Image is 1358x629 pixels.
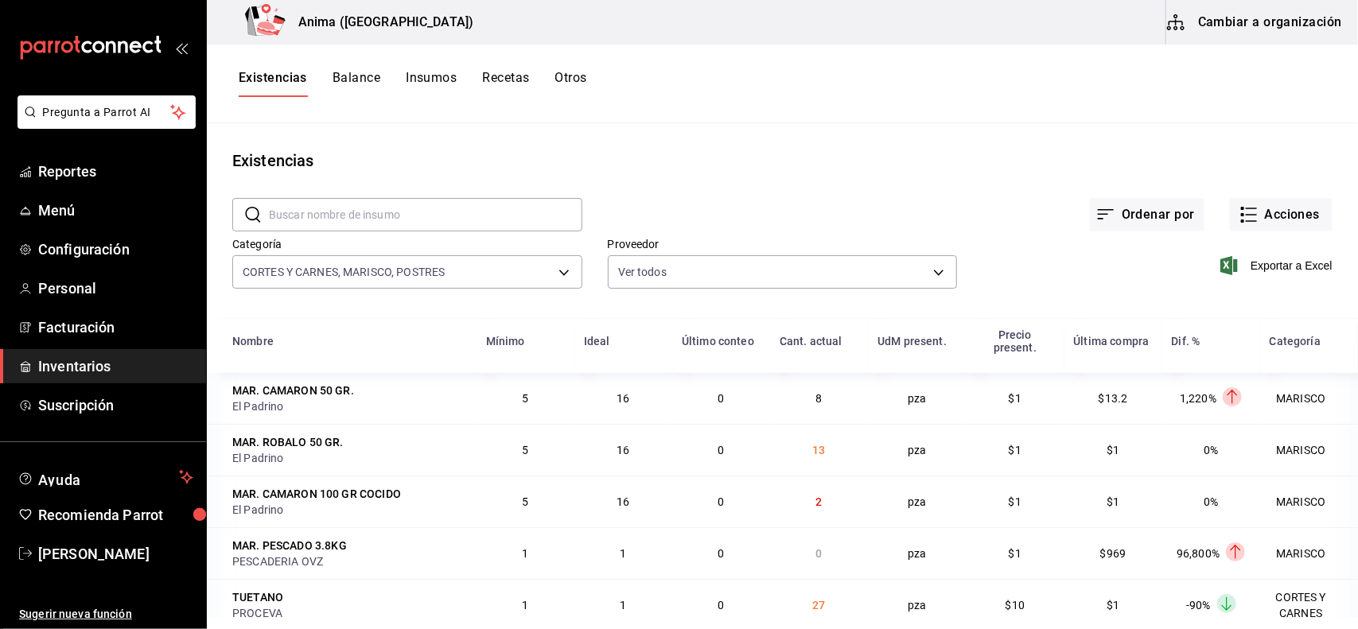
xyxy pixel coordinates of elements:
[617,444,629,456] span: 16
[868,527,966,579] td: pza
[868,476,966,527] td: pza
[522,392,528,405] span: 5
[868,424,966,476] td: pza
[1204,495,1218,508] span: 0%
[718,444,724,456] span: 0
[1270,335,1321,348] div: Categoría
[975,328,1054,354] div: Precio present.
[1260,476,1358,527] td: MARISCO
[232,450,467,466] div: El Padrino
[232,538,347,553] div: MAR. PESCADO 3.8KG
[584,335,610,348] div: Ideal
[718,392,724,405] span: 0
[38,161,193,182] span: Reportes
[868,373,966,424] td: pza
[1090,198,1204,231] button: Ordenar por
[682,335,754,348] div: Último conteo
[816,547,823,560] span: 0
[1204,444,1218,456] span: 0%
[38,278,193,299] span: Personal
[239,70,587,97] div: navigation tabs
[38,543,193,565] span: [PERSON_NAME]
[232,434,344,450] div: MAR. ROBALO 50 GR.
[333,70,380,97] button: Balance
[232,149,313,173] div: Existencias
[175,41,188,54] button: open_drawer_menu
[1074,335,1150,348] div: Última compra
[617,392,629,405] span: 16
[11,115,196,132] a: Pregunta a Parrot AI
[1230,198,1333,231] button: Acciones
[1180,392,1216,405] span: 1,220%
[620,599,626,612] span: 1
[38,504,193,526] span: Recomienda Parrot
[486,335,525,348] div: Mínimo
[1009,444,1021,456] span: $1
[482,70,529,97] button: Recetas
[232,382,354,398] div: MAR. CAMARON 50 GR.
[816,495,823,508] span: 2
[232,589,283,605] div: TUETANO
[239,70,307,97] button: Existencias
[38,355,193,377] span: Inventarios
[286,13,473,32] h3: Anima ([GEOGRAPHIC_DATA])
[780,335,842,348] div: Cant. actual
[406,70,457,97] button: Insumos
[43,104,171,121] span: Pregunta a Parrot AI
[38,239,193,260] span: Configuración
[1107,495,1119,508] span: $1
[522,547,528,560] span: 1
[1099,392,1128,405] span: $13.2
[816,392,823,405] span: 8
[1009,392,1021,405] span: $1
[1009,547,1021,560] span: $1
[243,264,445,280] span: CORTES Y CARNES, MARISCO, POSTRES
[232,553,467,569] div: PESCADERIA OVZ
[618,264,667,280] span: Ver todos
[812,599,825,612] span: 27
[718,495,724,508] span: 0
[232,335,274,348] div: Nombre
[812,444,825,456] span: 13
[1006,599,1025,612] span: $10
[718,599,724,612] span: 0
[18,95,196,129] button: Pregunta a Parrot AI
[1107,599,1119,612] span: $1
[522,444,528,456] span: 5
[718,547,724,560] span: 0
[617,495,629,508] span: 16
[1224,256,1333,275] button: Exportar a Excel
[38,468,173,487] span: Ayuda
[620,547,626,560] span: 1
[1260,424,1358,476] td: MARISCO
[1260,527,1358,579] td: MARISCO
[555,70,587,97] button: Otros
[19,606,193,623] span: Sugerir nueva función
[522,495,528,508] span: 5
[877,335,947,348] div: UdM present.
[1172,335,1200,348] div: Dif. %
[232,502,467,518] div: El Padrino
[232,605,467,621] div: PROCEVA
[269,199,582,231] input: Buscar nombre de insumo
[38,394,193,416] span: Suscripción
[522,599,528,612] span: 1
[608,239,958,250] label: Proveedor
[1186,599,1211,612] span: -90%
[1009,495,1021,508] span: $1
[232,486,401,502] div: MAR. CAMARON 100 GR COCIDO
[38,200,193,221] span: Menú
[232,398,467,414] div: El Padrino
[1177,547,1220,560] span: 96,800%
[38,316,193,338] span: Facturación
[1260,373,1358,424] td: MARISCO
[1107,444,1119,456] span: $1
[232,239,582,250] label: Categoría
[1100,547,1126,560] span: $969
